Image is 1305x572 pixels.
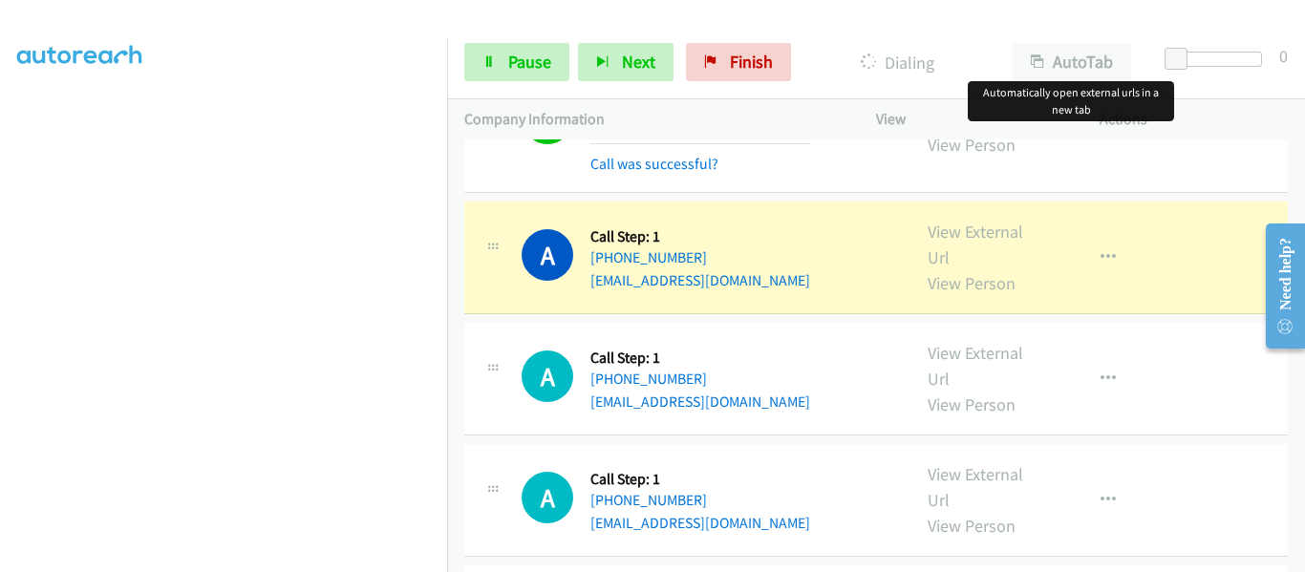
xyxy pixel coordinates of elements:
a: View Person [928,272,1016,294]
p: Actions [1100,108,1289,131]
a: View External Url [928,463,1023,511]
p: View [876,108,1065,131]
div: Delay between calls (in seconds) [1174,52,1262,67]
button: Next [578,43,674,81]
a: [EMAIL_ADDRESS][DOMAIN_NAME] [590,392,810,411]
a: [PHONE_NUMBER] [590,370,707,388]
div: The call is yet to be attempted [522,472,573,523]
a: [EMAIL_ADDRESS][DOMAIN_NAME] [590,271,810,289]
a: View External Url [928,221,1023,268]
span: Pause [508,51,551,73]
a: View External Url [928,342,1023,390]
span: Next [622,51,655,73]
h5: Call Step: 1 [590,470,810,489]
a: View Person [928,393,1016,415]
a: [PHONE_NUMBER] [590,491,707,509]
button: AutoTab [1013,43,1131,81]
a: [PHONE_NUMBER] [590,248,707,266]
span: Finish [730,51,773,73]
h5: Call Step: 1 [590,227,810,246]
a: View Person [928,134,1016,156]
div: 0 [1279,43,1288,69]
p: Company Information [464,108,842,131]
p: Dialing [817,50,978,75]
div: The call is yet to be attempted [522,350,573,402]
a: [EMAIL_ADDRESS][DOMAIN_NAME] [590,514,810,532]
a: View Person [928,515,1016,537]
h1: A [522,472,573,523]
a: Pause [464,43,569,81]
a: Finish [686,43,791,81]
h1: A [522,229,573,281]
iframe: Resource Center [1250,210,1305,362]
h5: Call Step: 1 [590,349,810,368]
h1: A [522,350,573,402]
a: Call was successful? [590,155,718,173]
div: Automatically open external urls in a new tab [968,81,1174,121]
